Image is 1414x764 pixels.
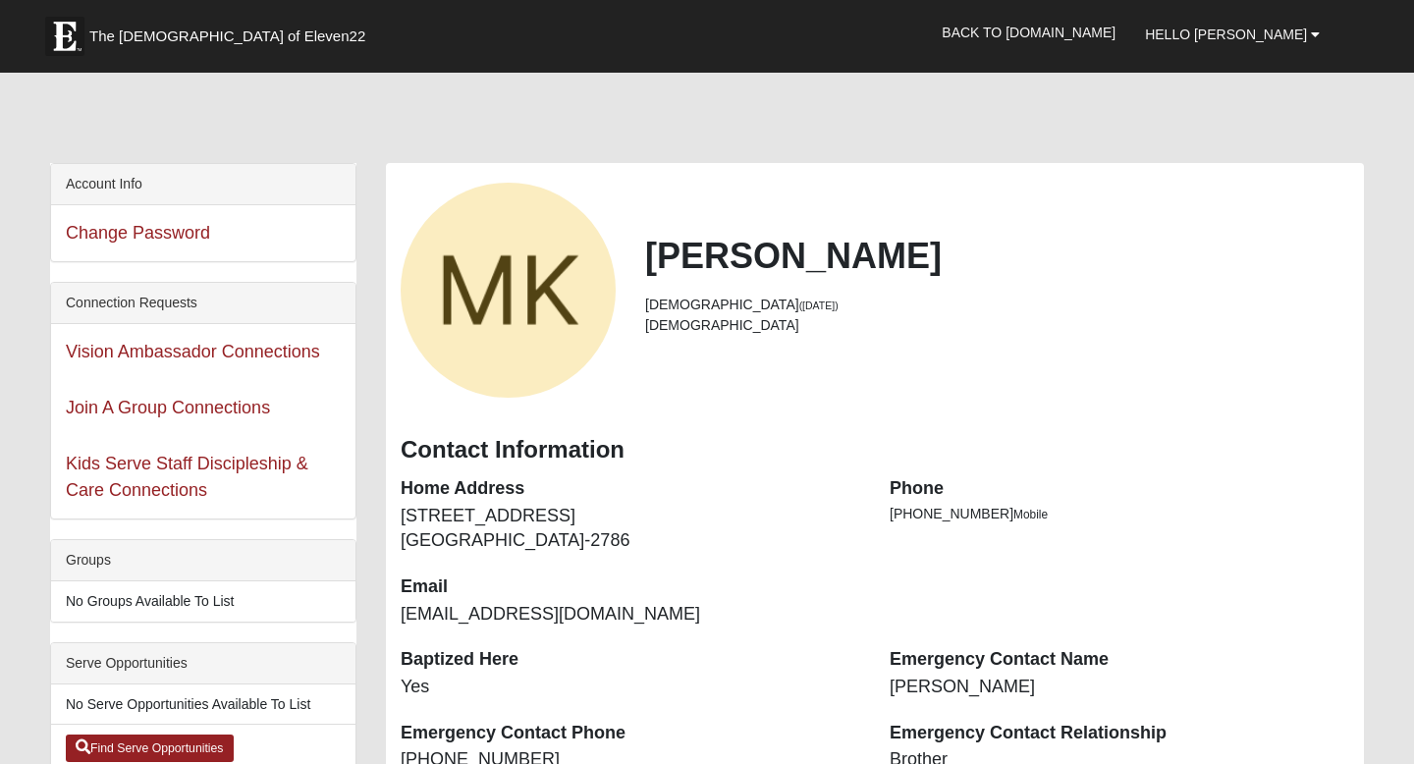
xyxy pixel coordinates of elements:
li: No Groups Available To List [51,581,355,622]
li: No Serve Opportunities Available To List [51,684,355,725]
a: Find Serve Opportunities [66,735,234,762]
h2: [PERSON_NAME] [645,235,1349,277]
div: Serve Opportunities [51,643,355,684]
a: Back to [DOMAIN_NAME] [927,8,1130,57]
div: Account Info [51,164,355,205]
a: Change Password [66,223,210,243]
dd: [EMAIL_ADDRESS][DOMAIN_NAME] [401,602,860,628]
a: Join A Group Connections [66,398,270,417]
a: View Fullsize Photo [401,183,616,398]
a: Vision Ambassador Connections [66,342,320,361]
dt: Emergency Contact Name [890,647,1349,673]
dd: Yes [401,675,860,700]
dt: Baptized Here [401,647,860,673]
img: Eleven22 logo [45,17,84,56]
li: [DEMOGRAPHIC_DATA] [645,295,1349,315]
dt: Emergency Contact Relationship [890,721,1349,746]
span: Mobile [1013,508,1048,521]
dt: Emergency Contact Phone [401,721,860,746]
li: [DEMOGRAPHIC_DATA] [645,315,1349,336]
a: Kids Serve Staff Discipleship & Care Connections [66,454,308,500]
small: ([DATE]) [799,300,839,311]
dt: Phone [890,476,1349,502]
div: Connection Requests [51,283,355,324]
h3: Contact Information [401,436,1349,464]
dd: [STREET_ADDRESS] [GEOGRAPHIC_DATA]-2786 [401,504,860,554]
dd: [PERSON_NAME] [890,675,1349,700]
a: The [DEMOGRAPHIC_DATA] of Eleven22 [35,7,428,56]
div: Groups [51,540,355,581]
dt: Home Address [401,476,860,502]
li: [PHONE_NUMBER] [890,504,1349,524]
dt: Email [401,574,860,600]
a: Hello [PERSON_NAME] [1130,10,1334,59]
span: Hello [PERSON_NAME] [1145,27,1307,42]
span: The [DEMOGRAPHIC_DATA] of Eleven22 [89,27,365,46]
